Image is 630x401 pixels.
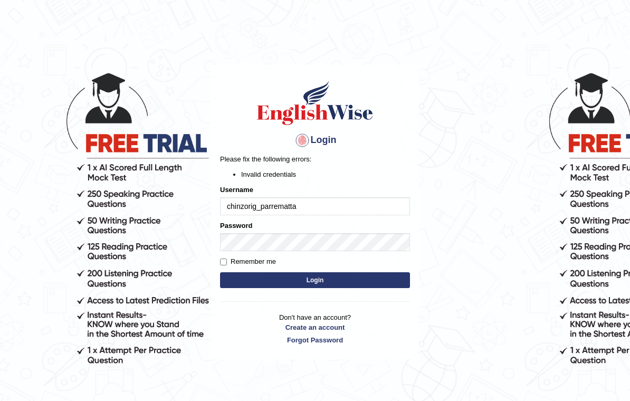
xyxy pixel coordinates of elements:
img: Logo of English Wise sign in for intelligent practice with AI [255,79,375,127]
a: Create an account [220,322,410,332]
label: Remember me [220,256,276,267]
a: Forgot Password [220,335,410,345]
label: Username [220,185,253,195]
p: Don't have an account? [220,312,410,345]
label: Password [220,221,252,231]
p: Please fix the following errors: [220,154,410,164]
h4: Login [220,132,410,149]
button: Login [220,272,410,288]
input: Remember me [220,259,227,265]
li: Invalid credentials [241,169,410,179]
